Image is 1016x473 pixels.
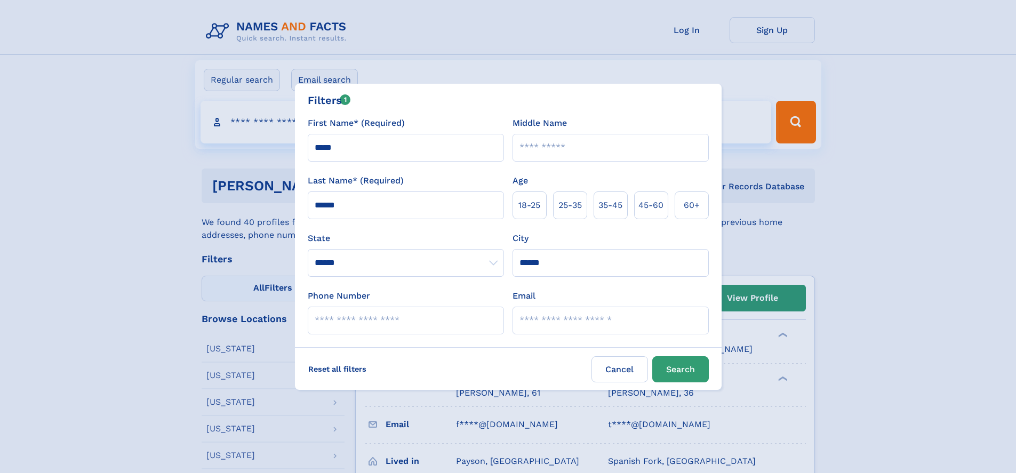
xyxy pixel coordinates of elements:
label: Cancel [591,356,648,382]
span: 18‑25 [518,199,540,212]
label: Age [513,174,528,187]
div: Filters [308,92,351,108]
label: Middle Name [513,117,567,130]
label: City [513,232,529,245]
label: Reset all filters [301,356,373,382]
label: State [308,232,504,245]
label: First Name* (Required) [308,117,405,130]
label: Last Name* (Required) [308,174,404,187]
label: Phone Number [308,290,370,302]
span: 45‑60 [638,199,663,212]
span: 35‑45 [598,199,622,212]
span: 25‑35 [558,199,582,212]
button: Search [652,356,709,382]
label: Email [513,290,535,302]
span: 60+ [684,199,700,212]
